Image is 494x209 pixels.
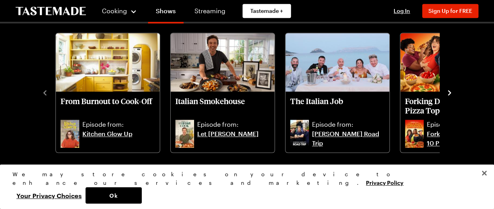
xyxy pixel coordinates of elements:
img: From Burnout to Cook-Off [56,33,160,92]
p: Episode from: [312,120,385,129]
a: The Italian Job [290,96,385,118]
div: From Burnout to Cook-Off [56,33,160,152]
a: Kitchen Glow Up [82,129,155,148]
a: Shows [148,2,184,23]
span: Log In [394,7,410,14]
a: To Tastemade Home Page [16,7,86,16]
button: Close [476,165,493,182]
p: Episode from: [82,120,155,129]
p: Episode from: [197,120,270,129]
a: Let [PERSON_NAME] [197,129,270,148]
button: navigate to previous item [41,87,49,97]
div: 1 / 10 [55,31,170,153]
button: navigate to next item [446,87,453,97]
span: Sign Up for FREE [428,7,472,14]
div: 2 / 10 [170,31,285,153]
div: We may store cookies on your device to enhance our services and marketing. [12,170,475,187]
a: [PERSON_NAME] Road Trip [312,129,385,148]
button: Sign Up for FREE [422,4,478,18]
img: Italian Smokehouse [171,33,275,92]
button: Ok [86,187,142,204]
span: Tastemade + [250,7,283,15]
div: Privacy [12,170,475,204]
a: From Burnout to Cook-Off [61,96,155,118]
a: More information about your privacy, opens in a new tab [366,179,403,186]
div: 3 / 10 [285,31,399,153]
img: The Italian Job [285,33,389,92]
p: From Burnout to Cook-Off [61,96,155,115]
button: Log In [386,7,417,15]
p: The Italian Job [290,96,385,115]
p: Italian Smokehouse [175,96,270,115]
a: Italian Smokehouse [175,96,270,118]
span: Cooking [102,7,127,14]
div: The Italian Job [285,33,389,152]
button: Cooking [102,2,137,20]
div: Italian Smokehouse [171,33,275,152]
button: Your Privacy Choices [12,187,86,204]
a: Tastemade + [243,4,291,18]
